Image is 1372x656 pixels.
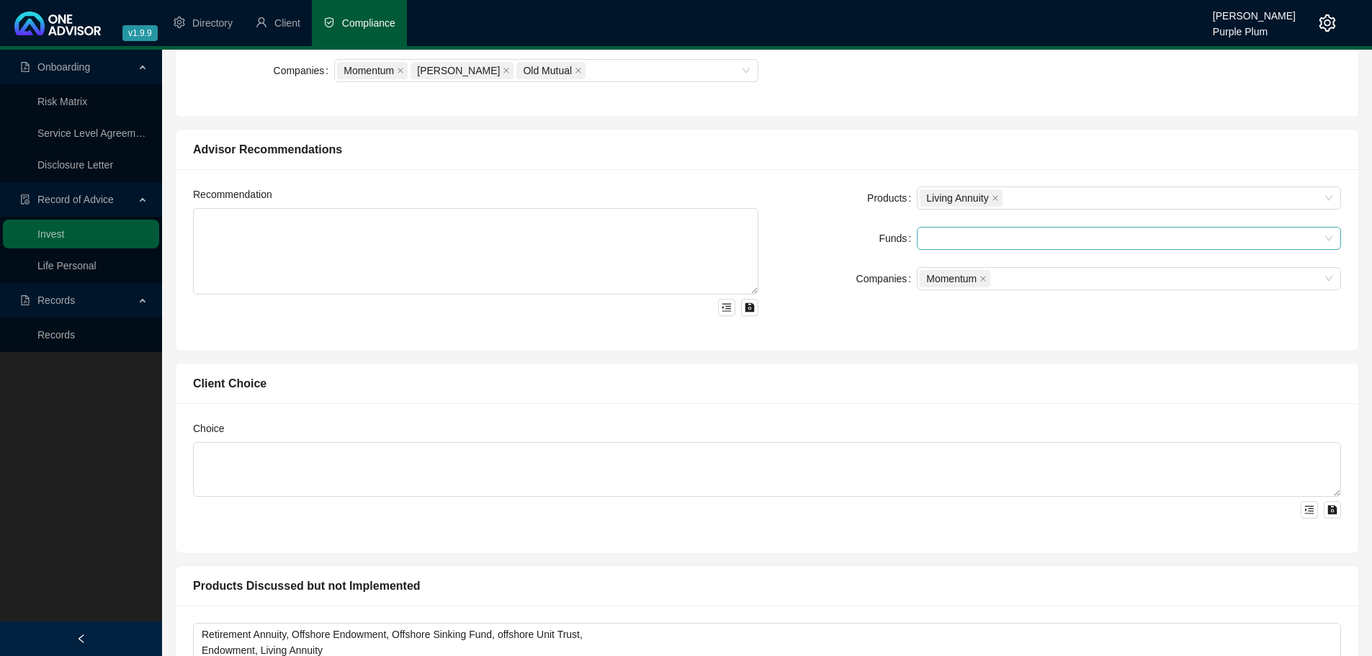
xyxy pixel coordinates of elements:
span: file-pdf [20,62,30,72]
span: safety [323,17,335,28]
a: Life Personal [37,260,97,271]
label: Choice [193,421,234,436]
span: close [575,67,582,74]
label: Recommendation [193,187,282,202]
a: Risk Matrix [37,96,87,107]
span: setting [174,17,185,28]
span: save [1327,505,1337,515]
span: user [256,17,267,28]
div: Products Discussed but not Implemented [193,577,1341,595]
span: close [992,194,999,202]
span: [PERSON_NAME] [417,63,500,78]
span: Old Mutual [516,62,586,79]
span: Momentum [344,63,394,78]
label: Companies [274,59,335,82]
span: menu-unfold [722,302,732,313]
label: Companies [856,267,918,290]
label: Funds [879,227,917,250]
span: Momentum [926,271,977,287]
a: Service Level Agreement [37,127,150,139]
span: Client [274,17,300,29]
span: Living Annuity [926,190,988,206]
span: menu-unfold [1304,505,1314,515]
span: Old Mutual [523,63,572,78]
span: Compliance [342,17,395,29]
label: Products [867,187,917,210]
img: 2df55531c6924b55f21c4cf5d4484680-logo-light.svg [14,12,101,35]
div: [PERSON_NAME] [1213,4,1296,19]
a: Disclosure Letter [37,159,113,171]
span: Allan Gray [411,62,514,79]
span: setting [1319,14,1336,32]
span: left [76,634,86,644]
div: Advisor Recommendations [193,140,1341,158]
span: Momentum [337,62,408,79]
span: file-done [20,194,30,205]
span: file-pdf [20,295,30,305]
span: Record of Advice [37,194,114,205]
span: Momentum [920,270,990,287]
span: close [979,275,987,282]
span: close [397,67,404,74]
span: close [503,67,510,74]
span: Living Annuity [920,189,1002,207]
a: Invest [37,228,64,240]
a: Records [37,329,75,341]
div: Client Choice [193,374,1341,392]
div: Purple Plum [1213,19,1296,35]
span: Onboarding [37,61,90,73]
span: Records [37,295,75,306]
span: Directory [192,17,233,29]
span: save [745,302,755,313]
span: v1.9.9 [122,25,158,41]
